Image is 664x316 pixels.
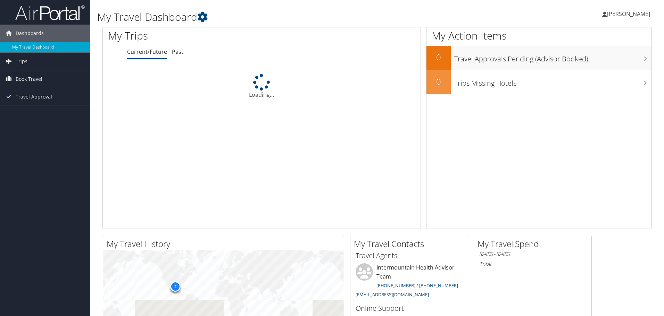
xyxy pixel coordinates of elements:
[103,74,421,99] div: Loading...
[352,263,466,300] li: Intermountain Health Advisor Team
[479,251,586,257] h6: [DATE] - [DATE]
[97,10,471,24] h1: My Travel Dashboard
[376,282,458,289] a: [PHONE_NUMBER] / [PHONE_NUMBER]
[426,46,651,70] a: 0Travel Approvals Pending (Advisor Booked)
[170,281,181,292] div: 2
[127,48,167,55] a: Current/Future
[16,88,52,105] span: Travel Approval
[426,51,451,63] h2: 0
[354,238,468,250] h2: My Travel Contacts
[16,53,27,70] span: Trips
[356,251,463,261] h3: Travel Agents
[602,3,657,24] a: [PERSON_NAME]
[426,76,451,87] h2: 0
[607,10,650,18] span: [PERSON_NAME]
[454,51,651,64] h3: Travel Approvals Pending (Advisor Booked)
[107,238,344,250] h2: My Travel History
[172,48,183,55] a: Past
[16,25,44,42] span: Dashboards
[356,291,429,298] a: [EMAIL_ADDRESS][DOMAIN_NAME]
[108,28,283,43] h1: My Trips
[454,75,651,88] h3: Trips Missing Hotels
[15,5,85,21] img: airportal-logo.png
[426,70,651,94] a: 0Trips Missing Hotels
[426,28,651,43] h1: My Action Items
[478,238,591,250] h2: My Travel Spend
[356,304,463,313] h3: Online Support
[16,70,42,88] span: Book Travel
[479,260,586,268] h6: Total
